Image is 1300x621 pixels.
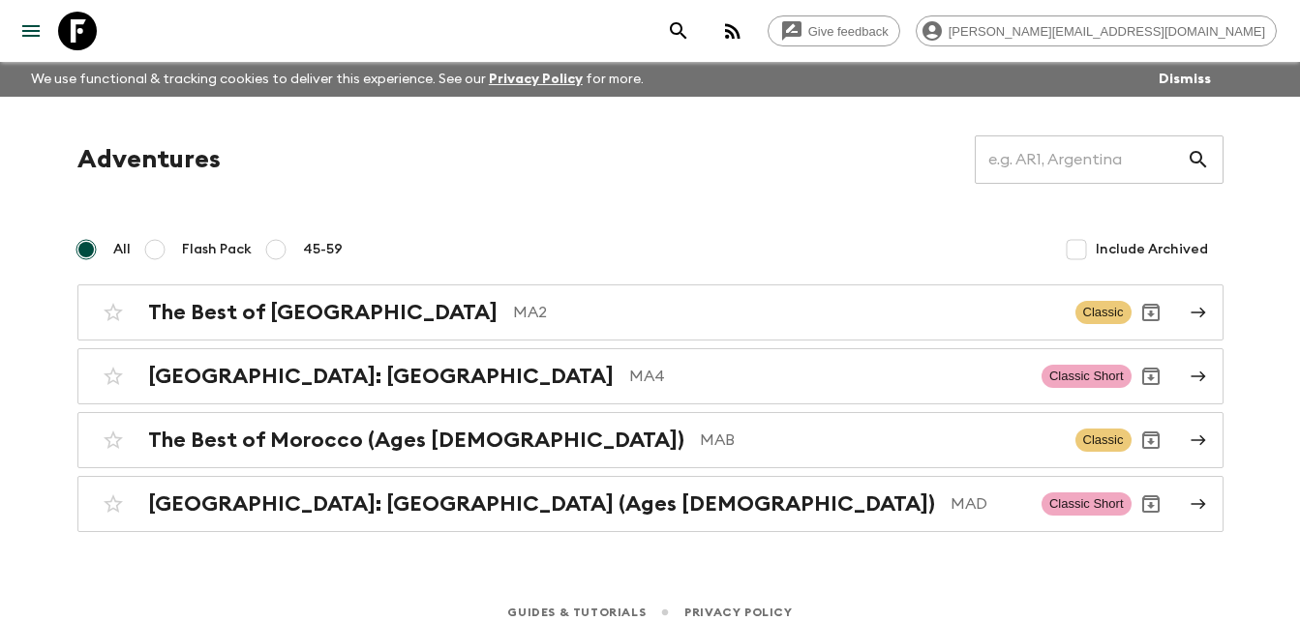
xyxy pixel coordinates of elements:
h2: [GEOGRAPHIC_DATA]: [GEOGRAPHIC_DATA] [148,364,614,389]
button: Archive [1132,421,1170,459]
a: [GEOGRAPHIC_DATA]: [GEOGRAPHIC_DATA]MA4Classic ShortArchive [77,348,1224,404]
p: MAB [700,429,1060,452]
button: Archive [1132,485,1170,523]
input: e.g. AR1, Argentina [975,133,1187,187]
span: Classic [1075,429,1132,452]
p: MA2 [513,301,1060,324]
p: MA4 [629,365,1026,388]
a: The Best of Morocco (Ages [DEMOGRAPHIC_DATA])MABClassicArchive [77,412,1224,468]
a: [GEOGRAPHIC_DATA]: [GEOGRAPHIC_DATA] (Ages [DEMOGRAPHIC_DATA])MADClassic ShortArchive [77,476,1224,532]
button: search adventures [659,12,698,50]
span: Classic [1075,301,1132,324]
h1: Adventures [77,140,221,179]
span: Give feedback [798,24,899,39]
span: All [113,240,131,259]
a: Give feedback [768,15,900,46]
span: 45-59 [303,240,343,259]
p: We use functional & tracking cookies to deliver this experience. See our for more. [23,62,651,97]
a: Privacy Policy [489,73,583,86]
span: Include Archived [1096,240,1208,259]
h2: The Best of [GEOGRAPHIC_DATA] [148,300,498,325]
div: [PERSON_NAME][EMAIL_ADDRESS][DOMAIN_NAME] [916,15,1277,46]
span: Classic Short [1042,365,1132,388]
span: Flash Pack [182,240,252,259]
span: [PERSON_NAME][EMAIL_ADDRESS][DOMAIN_NAME] [938,24,1276,39]
p: MAD [951,492,1026,516]
button: Archive [1132,293,1170,332]
a: The Best of [GEOGRAPHIC_DATA]MA2ClassicArchive [77,284,1224,340]
button: Dismiss [1154,66,1216,93]
span: Classic Short [1042,492,1132,516]
h2: The Best of Morocco (Ages [DEMOGRAPHIC_DATA]) [148,428,684,453]
button: menu [12,12,50,50]
button: Archive [1132,357,1170,396]
h2: [GEOGRAPHIC_DATA]: [GEOGRAPHIC_DATA] (Ages [DEMOGRAPHIC_DATA]) [148,491,935,517]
